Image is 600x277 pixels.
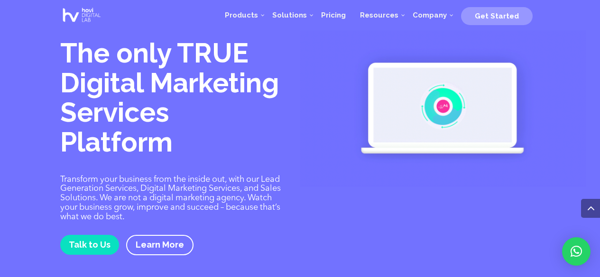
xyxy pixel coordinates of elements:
[60,38,287,162] h1: The only TRUE Digital Marketing Services Platform
[265,1,314,29] a: Solutions
[321,11,346,19] span: Pricing
[300,26,586,187] img: Digital Marketing Services
[475,12,519,20] span: Get Started
[314,1,353,29] a: Pricing
[60,235,119,254] a: Talk to Us
[406,1,454,29] a: Company
[126,235,194,255] a: Learn More
[353,1,406,29] a: Resources
[272,11,307,19] span: Solutions
[360,11,398,19] span: Resources
[218,1,265,29] a: Products
[60,175,287,222] p: Transform your business from the inside out, with our Lead Generation Services, Digital Marketing...
[413,11,447,19] span: Company
[225,11,258,19] span: Products
[461,8,533,22] a: Get Started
